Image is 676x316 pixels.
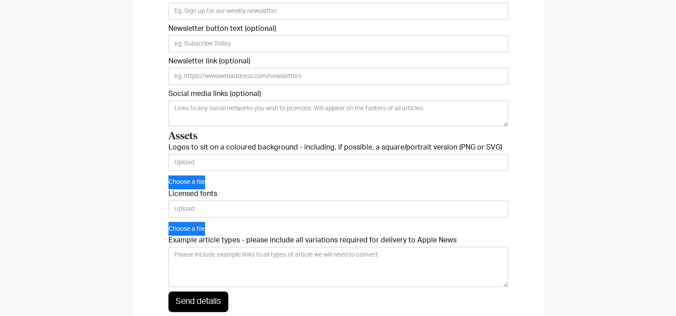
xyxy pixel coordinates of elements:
[168,131,508,142] h3: Assets
[168,24,508,33] label: Newsletter button text (optional)
[168,189,508,198] label: Licensed fonts
[168,57,508,66] label: Newsletter link (optional)
[168,68,508,85] input: eg. https://www.webaddress.com/newsletters
[168,3,508,20] input: Eg. Sign up for our weekly newsletter
[168,154,508,171] input: Upload
[168,291,228,312] input: Send details
[168,222,205,236] button: Choose a file
[168,236,508,245] label: Example article types - please include all variations required for delivery to Apple News
[168,200,508,217] input: Upload
[168,89,508,98] label: Social media links (optional)
[168,35,508,52] input: eg. Subscribe Today
[168,175,205,189] button: Choose a file
[168,143,508,152] label: Logos to sit on a coloured background - including, if possible, a square/portrait version (PNG or...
